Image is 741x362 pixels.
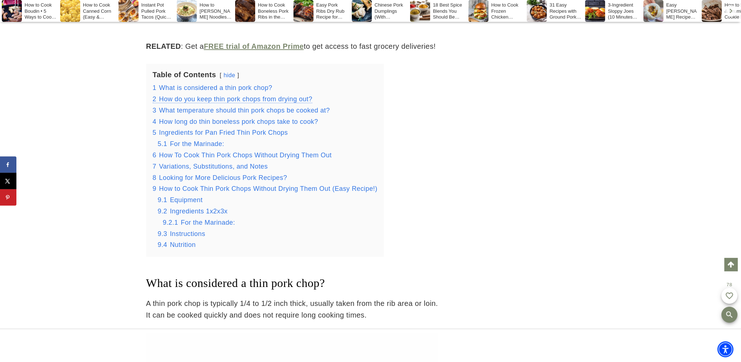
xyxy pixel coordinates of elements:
[153,152,332,159] a: 6 How To Cook Thin Pork Chops Without Drying Them Out
[153,118,156,125] span: 4
[158,208,167,215] span: 9.2
[146,42,181,50] strong: RELATED
[153,84,272,91] a: 1 What is considered a thin pork chop?
[158,140,225,147] a: 5.1 For the Marinade:
[159,118,318,125] span: How long do thin boneless pork chops take to cook?
[153,152,156,159] span: 6
[153,163,268,170] a: 7 Variations, Substitutions, and Notes
[153,185,156,192] span: 9
[158,230,167,237] span: 9.3
[158,241,167,248] span: 9.4
[153,84,156,91] span: 1
[158,140,167,147] span: 5.1
[170,196,203,204] span: Equipment
[159,185,377,192] span: How to Cook Thin Pork Chops Without Drying Them Out (Easy Recipe!)
[170,230,205,237] span: Instructions
[153,185,378,192] a: 9 How to Cook Thin Pork Chops Without Drying Them Out (Easy Recipe!)
[158,230,205,237] a: 9.3 Instructions
[153,95,312,103] a: 2 How do you keep thin pork chops from drying out?
[153,129,288,136] a: 5 Ingredients for Pan Fried Thin Pork Chops
[158,208,228,215] a: 9.2 Ingredients 1x2x3x
[159,152,332,159] span: How To Cook Thin Pork Chops Without Drying Them Out
[158,196,203,204] a: 9.1 Equipment
[159,129,288,136] span: Ingredients for Pan Fried Thin Pork Chops
[475,36,584,255] iframe: Advertisement
[153,129,156,136] span: 5
[153,107,156,114] span: 3
[223,72,235,78] a: hide
[159,84,272,91] span: What is considered a thin pork chop?
[170,208,227,215] span: Ingredients 1x2x3x
[153,174,156,181] span: 8
[163,219,178,226] span: 9.2.1
[146,40,438,52] p: : Get a to get access to fast grocery deliveries!
[170,241,196,248] span: Nutrition
[153,174,287,181] a: 8 Looking for More Delicious Pork Recipes?
[181,219,235,226] span: For the Marinade:
[153,163,156,170] span: 7
[717,341,733,357] div: Accessibility Menu
[153,107,330,114] a: 3 What temperature should thin pork chops be cooked at?
[146,276,325,290] span: What is considered a thin pork chop?
[238,329,503,362] iframe: Advertisement
[170,140,224,147] span: For the Marinade:
[153,95,156,103] span: 2
[163,219,235,226] a: 9.2.1 For the Marinade:
[159,95,312,103] span: How do you keep thin pork chops from drying out?
[159,163,268,170] span: Variations, Substitutions, and Notes
[158,196,167,204] span: 9.1
[204,42,304,50] a: FREE trial of Amazon Prime
[153,118,318,125] a: 4 How long do thin boneless pork chops take to cook?
[724,258,737,271] a: Scroll to top
[153,71,216,79] b: Table of Contents
[159,174,287,181] span: Looking for More Delicious Pork Recipes?
[146,298,438,321] p: A thin pork chop is typically 1/4 to 1/2 inch thick, usually taken from the rib area or loin. It ...
[159,107,329,114] span: What temperature should thin pork chops be cooked at?
[158,241,196,248] a: 9.4 Nutrition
